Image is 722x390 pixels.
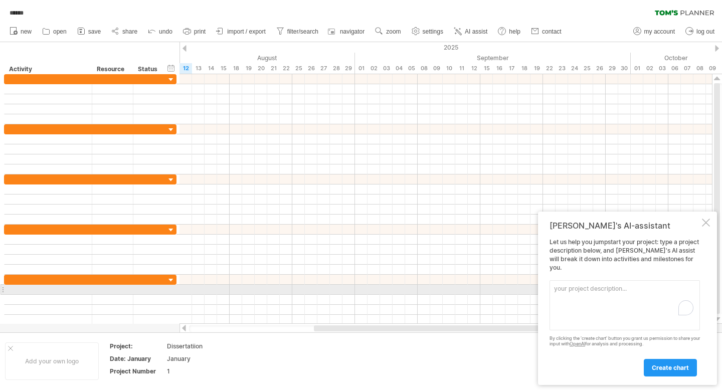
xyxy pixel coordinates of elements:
a: undo [145,25,175,38]
a: new [7,25,35,38]
div: Wednesday, 1 October 2025 [631,63,643,74]
span: save [88,28,101,35]
div: [PERSON_NAME]'s AI-assistant [550,221,700,231]
div: Project: [110,342,165,350]
div: Monday, 29 September 2025 [606,63,618,74]
span: settings [423,28,443,35]
div: Thursday, 9 October 2025 [706,63,718,74]
div: Wednesday, 27 August 2025 [317,63,330,74]
div: Tuesday, 26 August 2025 [305,63,317,74]
div: Wednesday, 8 October 2025 [693,63,706,74]
a: my account [631,25,678,38]
div: Wednesday, 24 September 2025 [568,63,581,74]
span: share [122,28,137,35]
a: OpenAI [570,341,585,346]
div: Thursday, 28 August 2025 [330,63,342,74]
div: Friday, 22 August 2025 [280,63,292,74]
div: Monday, 18 August 2025 [230,63,242,74]
a: open [40,25,70,38]
span: print [194,28,206,35]
div: Wednesday, 20 August 2025 [255,63,267,74]
span: filter/search [287,28,318,35]
a: import / export [214,25,269,38]
div: September 2025 [355,53,631,63]
div: Tuesday, 30 September 2025 [618,63,631,74]
span: new [21,28,32,35]
div: Date: January [110,354,165,363]
a: print [180,25,209,38]
span: create chart [652,364,689,371]
a: save [75,25,104,38]
div: Activity [9,64,86,74]
textarea: To enrich screen reader interactions, please activate Accessibility in Grammarly extension settings [550,280,700,330]
div: Wednesday, 13 August 2025 [192,63,205,74]
a: create chart [644,359,697,376]
a: filter/search [274,25,321,38]
a: contact [528,25,565,38]
div: Monday, 6 October 2025 [668,63,681,74]
div: Thursday, 14 August 2025 [205,63,217,74]
div: August 2025 [92,53,355,63]
div: Wednesday, 3 September 2025 [380,63,393,74]
div: Let us help you jumpstart your project: type a project description below, and [PERSON_NAME]'s AI ... [550,238,700,376]
div: Tuesday, 16 September 2025 [493,63,505,74]
div: Thursday, 21 August 2025 [267,63,280,74]
div: Friday, 5 September 2025 [405,63,418,74]
a: zoom [373,25,404,38]
span: undo [159,28,172,35]
a: settings [409,25,446,38]
div: Monday, 15 September 2025 [480,63,493,74]
div: Dissertatiion [167,342,251,350]
div: Friday, 19 September 2025 [530,63,543,74]
div: Friday, 26 September 2025 [593,63,606,74]
div: Tuesday, 9 September 2025 [430,63,443,74]
div: Wednesday, 17 September 2025 [505,63,518,74]
div: Tuesday, 2 September 2025 [368,63,380,74]
div: Thursday, 25 September 2025 [581,63,593,74]
div: Status [138,64,160,74]
div: 1 [167,367,251,375]
span: help [509,28,520,35]
div: Friday, 15 August 2025 [217,63,230,74]
div: Resource [97,64,127,74]
div: Thursday, 4 September 2025 [393,63,405,74]
div: Friday, 29 August 2025 [342,63,355,74]
div: Thursday, 18 September 2025 [518,63,530,74]
span: log out [696,28,714,35]
span: contact [542,28,562,35]
span: my account [644,28,675,35]
div: Tuesday, 23 September 2025 [556,63,568,74]
a: share [109,25,140,38]
span: import / export [227,28,266,35]
div: January [167,354,251,363]
span: zoom [386,28,401,35]
div: Tuesday, 12 August 2025 [179,63,192,74]
div: Add your own logo [5,342,99,380]
span: AI assist [465,28,487,35]
div: Monday, 22 September 2025 [543,63,556,74]
div: Monday, 8 September 2025 [418,63,430,74]
a: navigator [326,25,368,38]
span: navigator [340,28,365,35]
div: Tuesday, 19 August 2025 [242,63,255,74]
div: Project Number [110,367,165,375]
div: Friday, 12 September 2025 [468,63,480,74]
div: Monday, 25 August 2025 [292,63,305,74]
div: Thursday, 2 October 2025 [643,63,656,74]
span: open [53,28,67,35]
div: Thursday, 11 September 2025 [455,63,468,74]
div: Wednesday, 10 September 2025 [443,63,455,74]
a: AI assist [451,25,490,38]
div: Monday, 1 September 2025 [355,63,368,74]
div: By clicking the 'create chart' button you grant us permission to share your input with for analys... [550,336,700,347]
div: Friday, 3 October 2025 [656,63,668,74]
a: log out [683,25,717,38]
div: Tuesday, 7 October 2025 [681,63,693,74]
a: help [495,25,523,38]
